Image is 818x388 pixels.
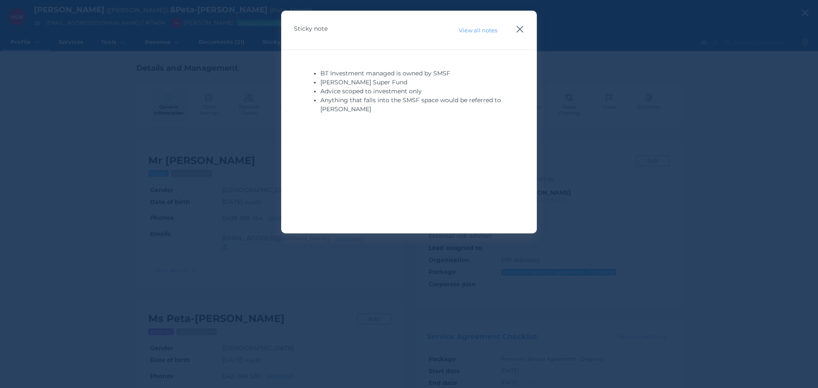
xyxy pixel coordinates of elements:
[320,69,450,77] span: BT Investment managed is owned by SMSF
[320,96,503,113] span: Anything that falls into the SMSF space would be referred to [PERSON_NAME]
[294,25,328,32] span: Sticky note
[516,23,524,35] button: Close
[455,25,501,35] button: View all notes
[455,27,501,34] span: View all notes
[320,87,422,95] span: Advice scoped to investment only
[320,78,407,86] span: [PERSON_NAME] Super Fund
